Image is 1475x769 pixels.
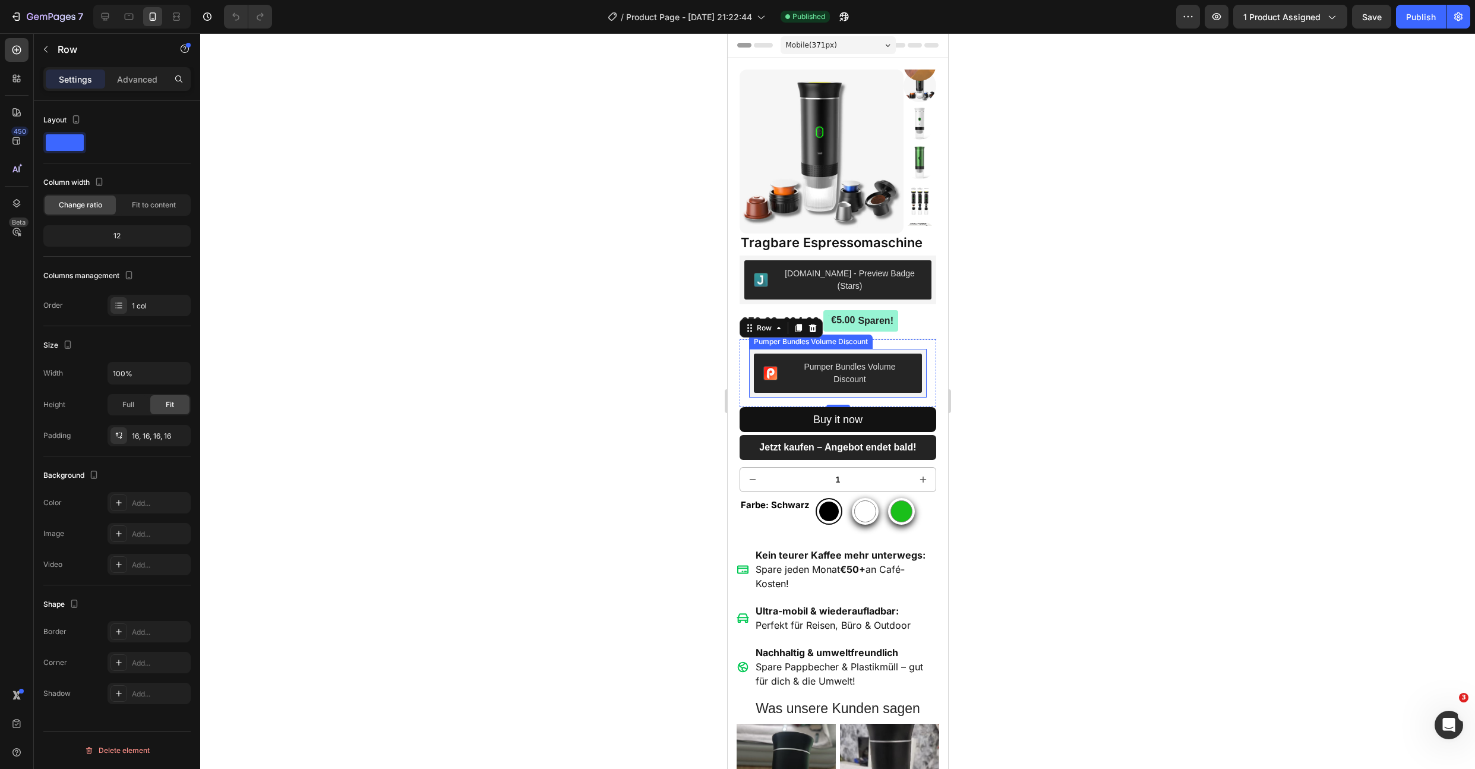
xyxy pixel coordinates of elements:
[43,112,83,128] div: Layout
[166,399,174,410] span: Fit
[1396,5,1446,29] button: Publish
[58,42,159,56] p: Row
[43,597,81,613] div: Shape
[43,468,101,484] div: Background
[43,528,64,539] div: Image
[43,338,75,354] div: Size
[132,431,188,442] div: 16, 16, 16, 16
[117,73,157,86] p: Advanced
[43,399,65,410] div: Height
[132,689,188,699] div: Add...
[626,11,752,23] span: Product Page - [DATE] 21:22:44
[1435,711,1463,739] iframe: Intercom live chat
[1406,11,1436,23] div: Publish
[1233,5,1347,29] button: 1 product assigned
[43,626,67,637] div: Border
[224,5,272,29] div: Undo/Redo
[43,300,63,311] div: Order
[132,627,188,638] div: Add...
[11,127,29,136] div: 450
[728,33,948,769] iframe: To enrich screen reader interactions, please activate Accessibility in Grammarly extension settings
[59,73,92,86] p: Settings
[43,741,191,760] button: Delete element
[132,200,176,210] span: Fit to content
[43,657,67,668] div: Corner
[1243,11,1321,23] span: 1 product assigned
[43,497,62,508] div: Color
[1459,693,1468,702] span: 3
[78,10,83,24] p: 7
[43,559,62,570] div: Video
[132,529,188,540] div: Add...
[43,688,71,699] div: Shadow
[122,399,134,410] span: Full
[792,11,825,22] span: Published
[132,658,188,669] div: Add...
[43,368,63,379] div: Width
[132,498,188,509] div: Add...
[108,363,190,384] input: Auto
[84,743,150,758] div: Delete element
[59,200,102,210] span: Change ratio
[1362,12,1382,22] span: Save
[5,5,89,29] button: 7
[46,228,188,244] div: 12
[43,430,71,441] div: Padding
[43,175,106,191] div: Column width
[1352,5,1391,29] button: Save
[9,218,29,227] div: Beta
[132,301,188,311] div: 1 col
[43,268,136,284] div: Columns management
[621,11,624,23] span: /
[132,560,188,571] div: Add...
